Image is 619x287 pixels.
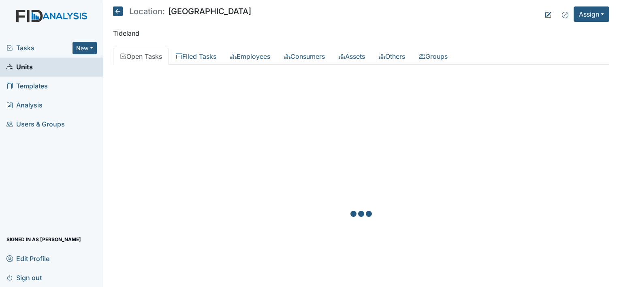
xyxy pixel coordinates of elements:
span: Units [6,61,33,73]
span: Templates [6,80,48,92]
span: Edit Profile [6,252,49,265]
a: Others [372,48,412,65]
a: Employees [223,48,277,65]
span: Sign out [6,271,42,284]
a: Assets [332,48,372,65]
a: Consumers [277,48,332,65]
span: Analysis [6,99,43,111]
a: Open Tasks [113,48,169,65]
a: Groups [412,48,455,65]
p: Tideland [113,28,609,38]
h5: [GEOGRAPHIC_DATA] [113,6,251,16]
span: Signed in as [PERSON_NAME] [6,233,81,246]
span: Location: [129,7,165,15]
a: Filed Tasks [169,48,223,65]
a: Tasks [6,43,73,53]
button: New [73,42,97,54]
span: Users & Groups [6,118,65,131]
button: Assign [574,6,609,22]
